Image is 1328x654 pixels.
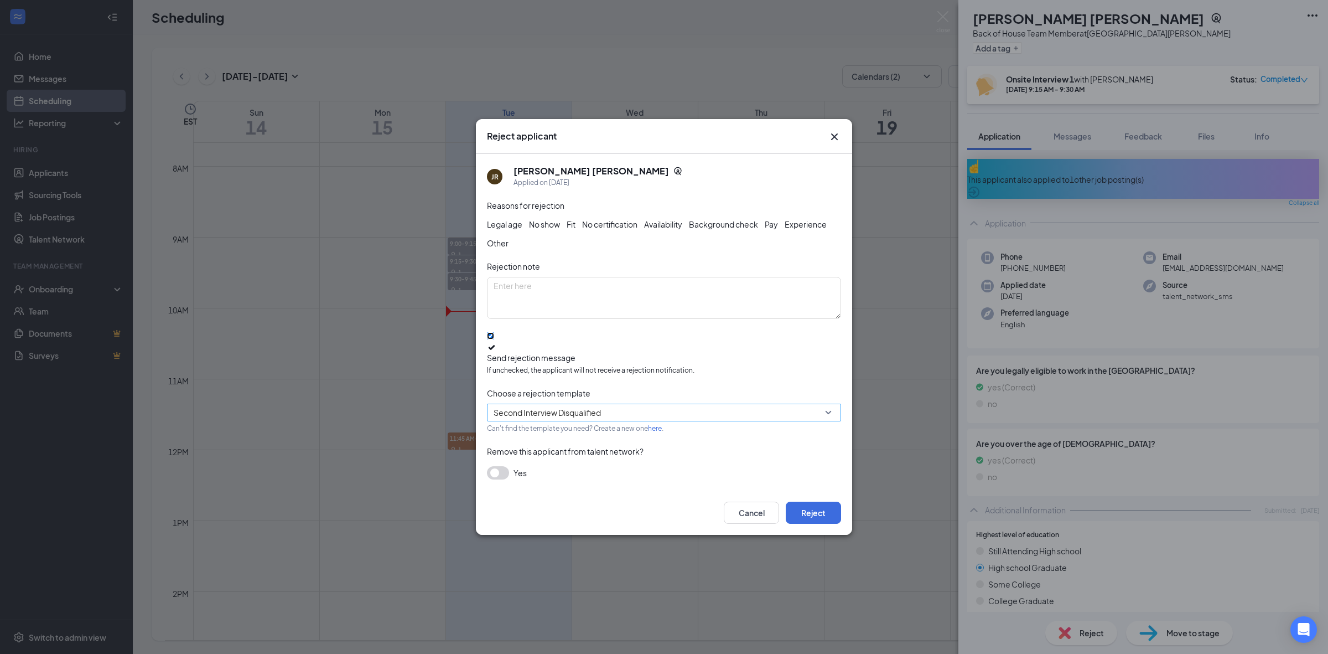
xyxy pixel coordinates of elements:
span: No show [529,218,560,230]
span: Legal age [487,218,522,230]
span: Remove this applicant from talent network? [487,446,644,456]
span: Second Interview Disqualified [494,404,601,421]
span: Other [487,237,509,249]
span: Fit [567,218,575,230]
span: Pay [765,218,778,230]
div: Open Intercom Messenger [1290,616,1317,643]
div: Send rejection message [487,352,841,363]
span: Can't find the template you need? Create a new one . [487,424,663,432]
button: Reject [786,502,841,524]
h5: [PERSON_NAME] [PERSON_NAME] [513,165,669,177]
span: Rejection note [487,261,540,271]
span: Availability [644,218,682,230]
svg: Checkmark [487,343,496,352]
svg: SourcingTools [673,167,682,176]
h3: Reject applicant [487,130,557,142]
svg: Cross [828,130,841,143]
a: here [648,424,662,432]
span: Choose a rejection template [487,388,590,398]
span: Experience [785,218,827,230]
div: Applied on [DATE] [513,177,682,188]
input: Send rejection messageIf unchecked, the applicant will not receive a rejection notification. [487,332,494,339]
span: Background check [689,218,758,230]
div: JR [491,172,499,182]
span: If unchecked, the applicant will not receive a rejection notification. [487,365,841,376]
button: Close [828,130,841,143]
span: Reasons for rejection [487,200,564,210]
button: Cancel [724,502,779,524]
span: No certification [582,218,637,230]
span: Yes [513,466,527,480]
